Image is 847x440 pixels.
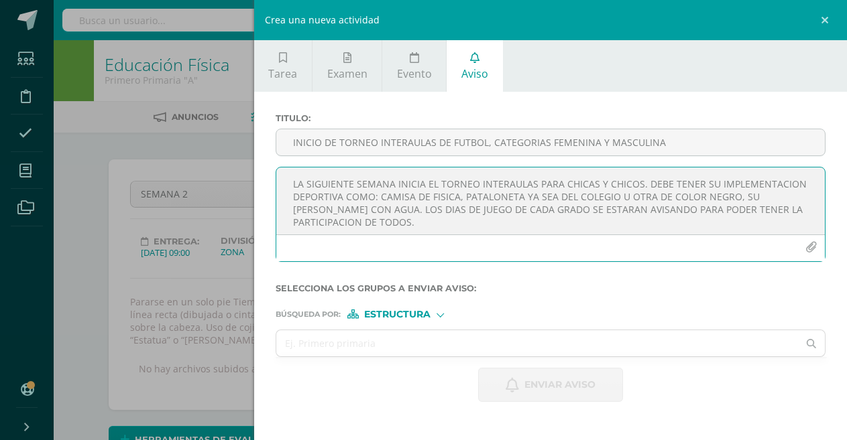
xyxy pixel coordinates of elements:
span: Examen [327,66,368,81]
button: Enviar aviso [478,368,623,402]
span: Tarea [268,66,297,81]
div: [object Object] [347,309,448,319]
input: Titulo [276,129,825,155]
span: Evento [397,66,432,81]
a: Aviso [447,40,502,92]
a: Examen [313,40,382,92]
label: Selecciona los grupos a enviar aviso : [276,283,826,293]
a: Tarea [254,40,312,92]
span: Enviar aviso [524,368,596,401]
input: Ej. Primero primaria [276,330,799,356]
span: Búsqueda por : [276,311,341,318]
span: Aviso [461,66,488,81]
span: Estructura [364,311,431,318]
textarea: LA SIGUIENTE SEMANA INICIA EL TORNEO INTERAULAS PARA CHICAS Y CHICOS. DEBE TENER SU IMPLEMENTACIO... [276,167,825,234]
a: Evento [382,40,446,92]
label: Titulo : [276,113,826,123]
